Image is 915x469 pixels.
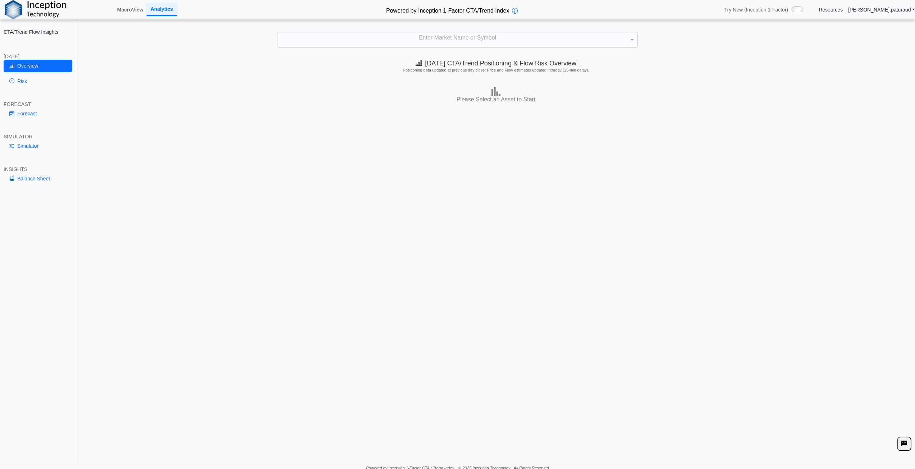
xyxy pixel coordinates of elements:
[278,32,637,47] div: Enter Market Name or Symbol
[848,6,915,13] a: [PERSON_NAME].paturaud
[416,60,576,67] span: [DATE] CTA/Trend Positioning & Flow Risk Overview
[4,140,72,152] a: Simulator
[4,75,72,87] a: Risk
[4,166,72,173] div: INSIGHTS
[4,29,72,35] h2: CTA/Trend Flow Insights
[491,87,500,96] img: bar-chart.png
[819,6,843,13] a: Resources
[4,133,72,140] div: SIMULATOR
[146,3,177,16] a: Analytics
[81,68,911,73] h5: Positioning data updated at previous day close; Price and Flow estimates updated intraday (15-min...
[383,4,512,15] h2: Powered by Inception 1-Factor CTA/Trend Index
[724,6,788,13] span: Try New (Inception 1-Factor)
[114,4,146,16] a: MacroView
[4,53,72,60] div: [DATE]
[4,101,72,107] div: FORECAST
[4,107,72,120] a: Forecast
[4,173,72,185] a: Balance Sheet
[79,96,913,104] h3: Please Select an Asset to Start
[4,60,72,72] a: Overview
